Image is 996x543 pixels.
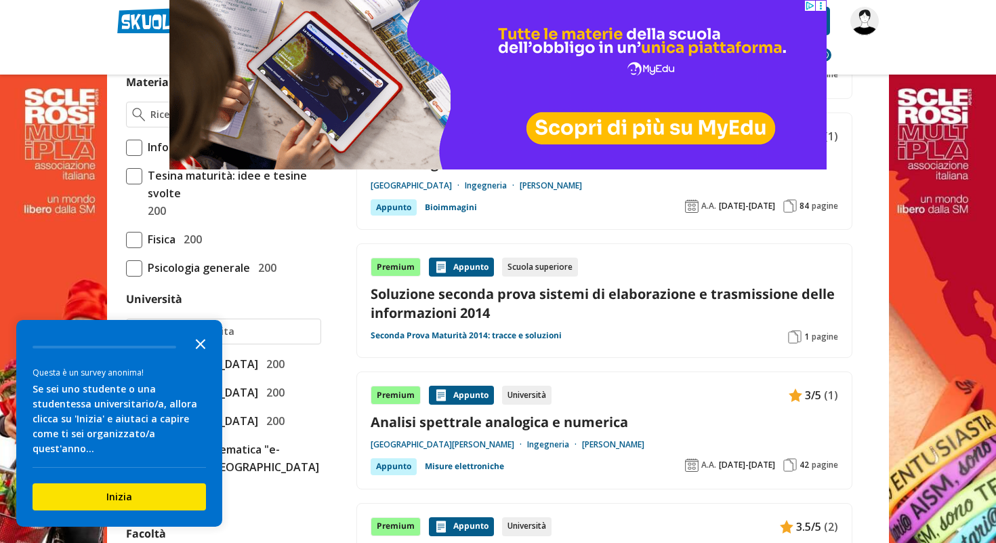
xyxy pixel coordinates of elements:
[371,258,421,277] div: Premium
[142,230,175,248] span: Fisica
[142,202,166,220] span: 200
[142,441,321,494] span: Università telematica "e-Campus" di [GEOGRAPHIC_DATA] (CO)
[33,382,206,456] div: Se sei uno studente o una studentessa universitario/a, allora clicca su 'Inizia' e aiutaci a capi...
[142,167,321,202] span: Tesina maturità: idee e tesine svolte
[33,483,206,510] button: Inizia
[261,412,285,430] span: 200
[261,384,285,401] span: 200
[132,108,145,121] img: Ricerca materia o esame
[783,199,797,213] img: Pagine
[850,7,879,35] img: Yasm23
[371,330,562,341] a: Seconda Prova Maturità 2014: tracce e soluzioni
[812,201,838,212] span: pagine
[150,325,315,338] input: Ricerca universita
[261,355,285,373] span: 200
[434,260,448,274] img: Appunti contenuto
[800,460,809,470] span: 42
[502,258,578,277] div: Scuola superiore
[701,460,716,470] span: A.A.
[719,201,775,212] span: [DATE]-[DATE]
[812,331,838,342] span: pagine
[434,520,448,534] img: Appunti contenuto
[434,388,448,402] img: Appunti contenuto
[253,259,276,277] span: 200
[796,518,821,536] span: 3.5/5
[371,180,465,191] a: [GEOGRAPHIC_DATA]
[824,386,838,404] span: (1)
[780,520,793,534] img: Appunti contenuto
[812,460,838,470] span: pagine
[126,291,182,306] label: Università
[465,180,520,191] a: Ingegneria
[142,138,209,156] span: Informatica
[371,386,421,405] div: Premium
[719,460,775,470] span: [DATE]-[DATE]
[33,366,206,379] div: Questa è un survey anonima!
[150,108,315,121] input: Ricerca materia o esame
[527,439,582,450] a: Ingegneria
[824,518,838,536] span: (2)
[788,330,802,344] img: Pagine
[789,388,802,402] img: Appunti contenuto
[425,199,477,216] a: Bioimmagini
[783,458,797,472] img: Pagine
[701,201,716,212] span: A.A.
[371,199,417,216] div: Appunto
[520,180,582,191] a: [PERSON_NAME]
[800,201,809,212] span: 84
[371,458,417,475] div: Appunto
[582,439,644,450] a: [PERSON_NAME]
[178,230,202,248] span: 200
[126,526,166,541] label: Facoltà
[142,259,250,277] span: Psicologia generale
[429,258,494,277] div: Appunto
[429,517,494,536] div: Appunto
[804,331,809,342] span: 1
[502,517,552,536] div: Università
[371,517,421,536] div: Premium
[805,386,821,404] span: 3/5
[824,127,838,145] span: (1)
[685,199,699,213] img: Anno accademico
[371,285,838,321] a: Soluzione seconda prova sistemi di elaborazione e trasmissione delle informazioni 2014
[685,458,699,472] img: Anno accademico
[429,386,494,405] div: Appunto
[502,386,552,405] div: Università
[126,75,216,89] label: Materia o esame
[187,329,214,357] button: Close the survey
[425,458,504,475] a: Misure elettroniche
[371,413,838,431] a: Analisi spettrale analogica e numerica
[16,320,222,527] div: Survey
[371,439,527,450] a: [GEOGRAPHIC_DATA][PERSON_NAME]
